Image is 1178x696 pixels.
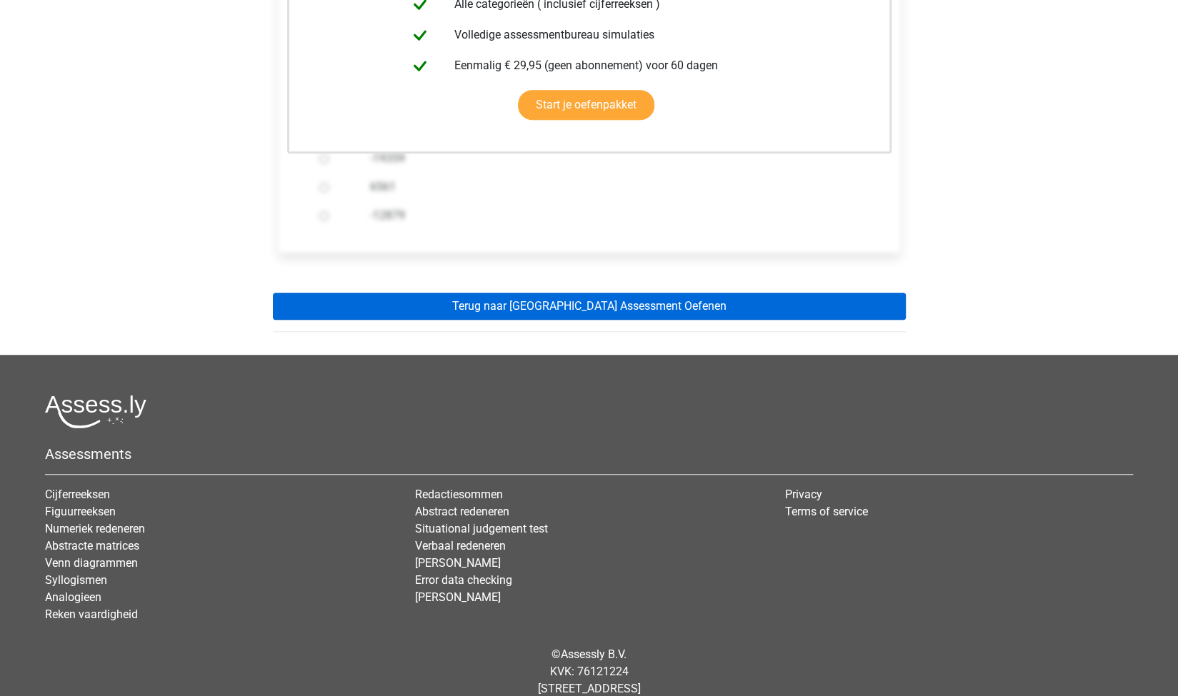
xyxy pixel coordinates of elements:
a: Numeriek redeneren [45,522,145,535]
a: Venn diagrammen [45,556,138,570]
a: Cijferreeksen [45,488,110,501]
a: Analogieen [45,590,101,604]
a: [PERSON_NAME] [415,556,501,570]
a: Privacy [784,488,822,501]
h5: Assessments [45,445,1133,463]
label: 6561 [370,178,854,196]
a: Start je oefenpakket [518,90,654,120]
a: Verbaal redeneren [415,539,506,553]
label: -19359 [370,150,854,167]
a: Abstracte matrices [45,539,139,553]
a: Terug naar [GEOGRAPHIC_DATA] Assessment Oefenen [273,293,906,320]
a: Error data checking [415,573,512,587]
a: [PERSON_NAME] [415,590,501,604]
a: Situational judgement test [415,522,548,535]
a: Reken vaardigheid [45,607,138,621]
a: Figuurreeksen [45,505,116,518]
a: Abstract redeneren [415,505,509,518]
a: Terms of service [784,505,867,518]
label: -12879 [370,207,854,224]
a: Assessly B.V. [561,647,627,661]
a: Redactiesommen [415,488,503,501]
img: Assessly logo [45,395,146,428]
a: Syllogismen [45,573,107,587]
